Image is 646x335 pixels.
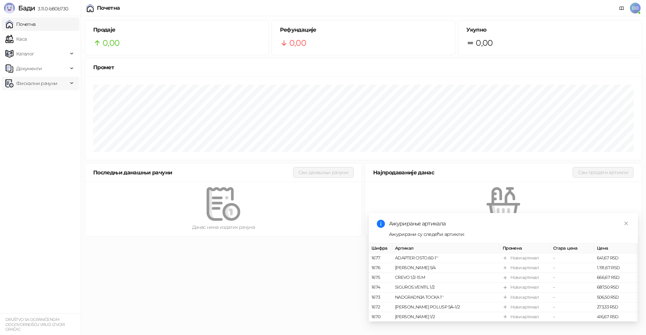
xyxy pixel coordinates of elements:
div: Нови артикал [510,264,539,271]
span: BB [630,3,641,13]
td: 1670 [369,312,392,322]
th: Цена [594,244,638,253]
small: DRUŠTVO SA OGRANIČENOM ODGOVORNOŠĆU VRUĆI IZVORI GRAČAC [5,317,65,332]
div: Најпродаваније данас [373,168,573,177]
td: 1672 [369,302,392,312]
td: [PERSON_NAME] 1/2 [392,312,500,322]
td: NADGRADNJA TOCKA 1'' [392,293,500,302]
td: - [550,263,594,273]
td: [PERSON_NAME] POLUSP 5/4-1/2 [392,302,500,312]
td: 1676 [369,263,392,273]
button: Сви данашњи рачуни [293,167,354,178]
div: Нови артикал [510,255,539,261]
h5: Укупно [466,26,634,34]
td: 687,50 RSD [594,283,638,293]
div: Нови артикал [510,284,539,291]
td: 273,33 RSD [594,302,638,312]
td: - [550,312,594,322]
td: - [550,283,594,293]
span: Документи [16,62,42,75]
div: Почетна [97,5,120,11]
div: Нови артикал [510,274,539,281]
div: Данас нема издатих рачуна [96,223,351,231]
span: 0,00 [476,37,493,49]
a: Close [622,220,630,227]
img: Logo [4,3,15,13]
th: Стара цена [550,244,594,253]
span: info-circle [377,220,385,228]
td: - [550,273,594,283]
td: 1674 [369,283,392,293]
button: Сви продати артикли [573,167,634,178]
div: Нови артикал [510,304,539,310]
td: 666,67 RSD [594,273,638,283]
a: Документација [616,3,627,13]
div: Последњи данашњи рачуни [93,168,293,177]
span: 0,00 [103,37,119,49]
a: Почетна [5,17,36,31]
td: 641,67 RSD [594,253,638,263]
h5: Продаје [93,26,260,34]
td: 1675 [369,273,392,283]
span: 0,00 [289,37,306,49]
td: CREVO 1/2-15 M [392,273,500,283]
div: Нови артикал [510,294,539,301]
span: close [624,221,629,226]
td: 1677 [369,253,392,263]
div: Ажурирање артикала [389,220,630,228]
th: Артикал [392,244,500,253]
span: Бади [18,4,35,12]
td: 416,67 RSD [594,312,638,322]
td: - [550,302,594,312]
span: Фискални рачуни [16,77,57,90]
td: ADAPTER CISTO.60-1'' [392,253,500,263]
span: Каталог [16,47,34,60]
div: Ажурирани су следећи артикли: [389,231,630,238]
a: Каса [5,32,27,46]
th: Шифра [369,244,392,253]
td: 1.191,67 RSD [594,263,638,273]
td: - [550,293,594,302]
td: SIGUROS.VENTIL 1/2 [392,283,500,293]
div: Промет [93,63,634,72]
td: 506,50 RSD [594,293,638,302]
td: - [550,253,594,263]
h5: Рефундације [280,26,447,34]
th: Промена [500,244,550,253]
td: 1673 [369,293,392,302]
div: Нови артикал [510,313,539,320]
td: [PERSON_NAME] 5/4 [392,263,500,273]
span: 3.11.0-b80b730 [35,6,68,12]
